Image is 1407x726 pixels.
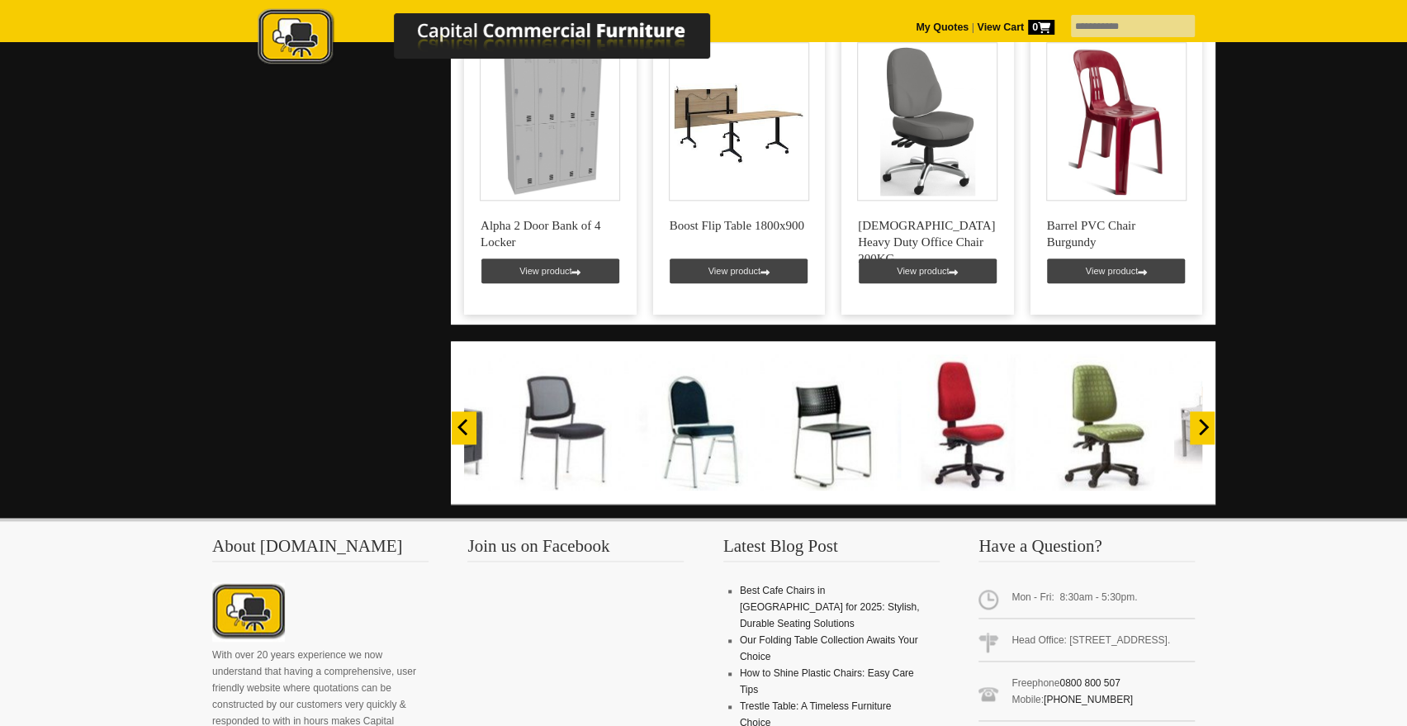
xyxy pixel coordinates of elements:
[916,21,969,33] a: My Quotes
[902,354,1038,491] img: 04
[493,354,629,491] img: 07
[974,21,1054,33] a: View Cart0
[1190,411,1215,444] button: Next
[740,585,920,629] a: Best Cafe Chairs in [GEOGRAPHIC_DATA] for 2025: Stylish, Durable Seating Solutions
[723,538,940,562] h3: Latest Blog Post
[212,582,285,642] img: About CCFNZ Logo
[467,538,684,562] h3: Join us on Facebook
[978,582,1195,619] span: Mon - Fri: 8:30am - 5:30pm.
[212,8,790,69] img: Capital Commercial Furniture Logo
[765,354,902,491] img: 05
[740,634,918,662] a: Our Folding Table Collection Awaits Your Choice
[629,354,765,491] img: 06
[978,625,1195,662] span: Head Office: [STREET_ADDRESS].
[977,21,1054,33] strong: View Cart
[212,538,429,562] h3: About [DOMAIN_NAME]
[452,411,476,444] button: Previous
[1044,694,1133,705] a: [PHONE_NUMBER]
[1038,354,1174,491] img: 03
[1174,354,1310,491] img: 02
[740,667,914,695] a: How to Shine Plastic Chairs: Easy Care Tips
[978,538,1195,562] h3: Have a Question?
[212,8,790,74] a: Capital Commercial Furniture Logo
[1059,677,1120,689] a: 0800 800 507
[978,668,1195,721] span: Freephone Mobile:
[1028,20,1054,35] span: 0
